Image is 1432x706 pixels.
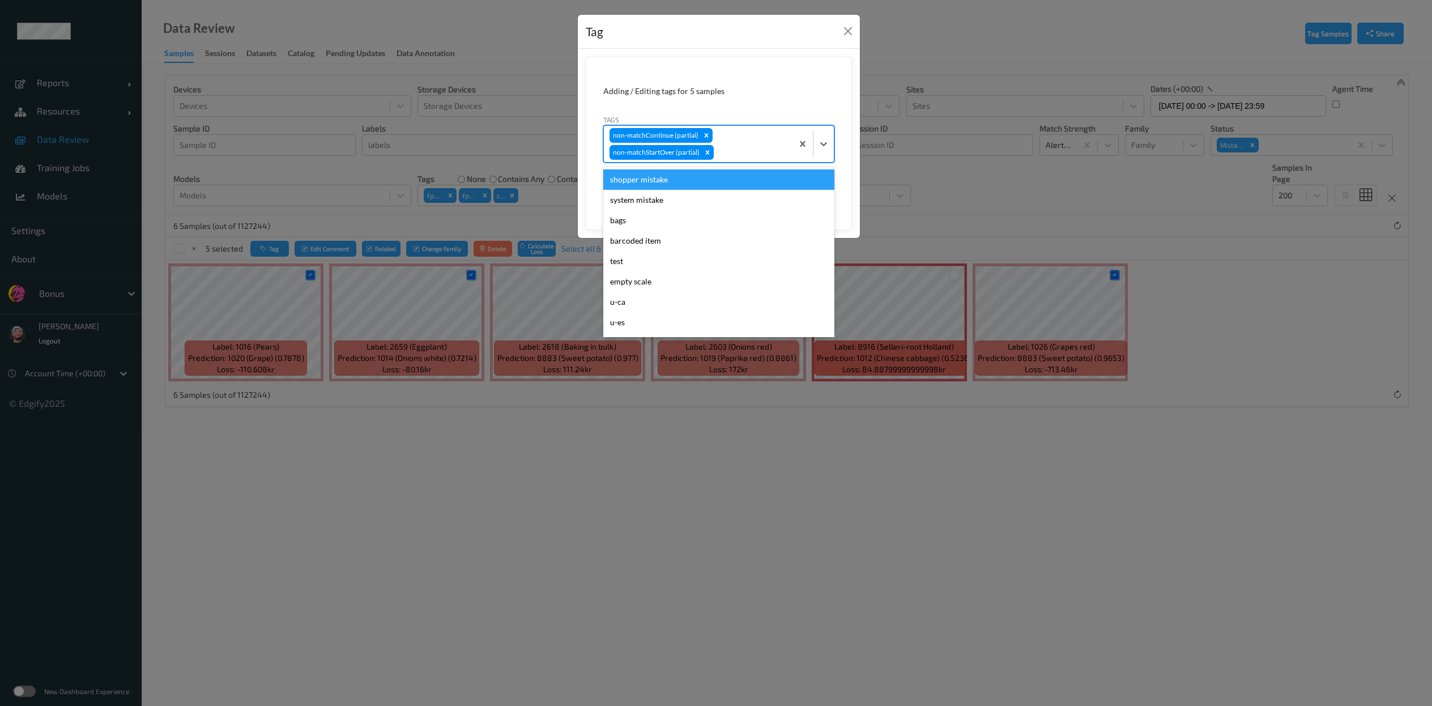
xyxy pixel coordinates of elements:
div: barcoded item [603,231,834,251]
div: Adding / Editing tags for 5 samples [603,86,834,97]
div: system mistake [603,190,834,210]
div: u-ca [603,292,834,312]
div: Remove non-matchContinue (partial) [700,128,713,143]
div: u-pi [603,333,834,353]
button: Close [840,23,856,39]
div: shopper mistake [603,169,834,190]
div: Tag [586,23,603,41]
div: bags [603,210,834,231]
div: test [603,251,834,271]
div: Remove non-matchStartOver (partial) [701,145,714,160]
label: Tags [603,114,619,125]
div: non-matchContinue (partial) [610,128,700,143]
div: empty scale [603,271,834,292]
div: non-matchStartOver (partial) [610,145,701,160]
div: u-es [603,312,834,333]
